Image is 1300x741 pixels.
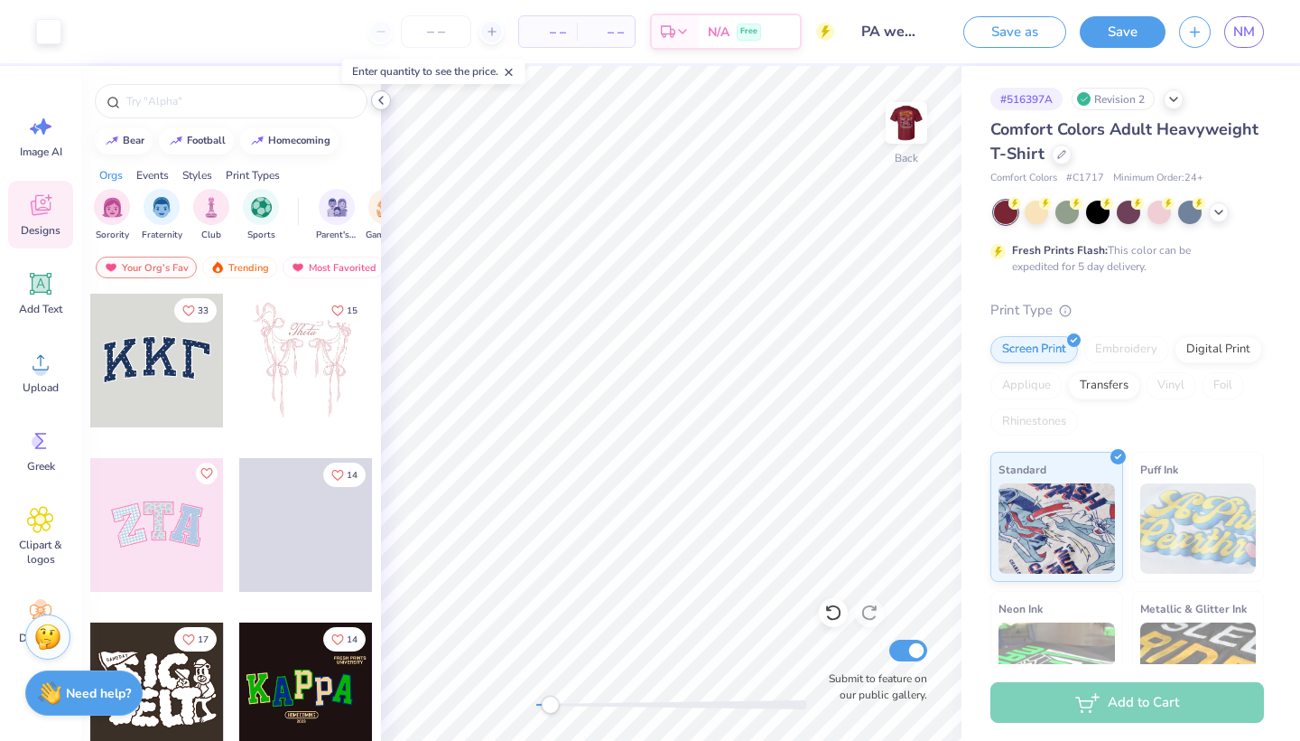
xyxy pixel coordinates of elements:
[95,127,153,155] button: bear
[848,14,936,50] input: Untitled Design
[1233,22,1255,42] span: NM
[990,336,1078,363] div: Screen Print
[366,229,407,242] span: Game Day
[96,229,129,242] span: Sorority
[196,463,218,484] button: Like
[104,261,118,274] img: most_fav.gif
[159,127,234,155] button: football
[1066,171,1104,186] span: # C1717
[1146,372,1196,399] div: Vinyl
[210,261,225,274] img: trending.gif
[94,189,130,242] button: filter button
[251,197,272,218] img: Sports Image
[243,189,279,242] button: filter button
[198,306,209,315] span: 33
[316,189,357,242] button: filter button
[1083,336,1169,363] div: Embroidery
[990,171,1057,186] span: Comfort Colors
[268,136,330,145] div: homecoming
[1068,372,1140,399] div: Transfers
[1175,336,1262,363] div: Digital Print
[193,189,229,242] button: filter button
[102,197,123,218] img: Sorority Image
[226,167,280,183] div: Print Types
[990,372,1063,399] div: Applique
[152,197,172,218] img: Fraternity Image
[198,635,209,644] span: 17
[990,408,1078,436] div: Rhinestones
[740,25,757,38] span: Free
[136,167,169,183] div: Events
[990,88,1063,110] div: # 516397A
[347,306,357,315] span: 15
[316,229,357,242] span: Parent's Weekend
[708,23,729,42] span: N/A
[21,223,60,238] span: Designs
[1224,16,1264,48] a: NM
[23,380,59,395] span: Upload
[247,229,275,242] span: Sports
[94,189,130,242] div: filter for Sorority
[243,189,279,242] div: filter for Sports
[327,197,348,218] img: Parent's Weekend Image
[316,189,357,242] div: filter for Parent's Weekend
[998,460,1046,479] span: Standard
[990,300,1264,321] div: Print Type
[1012,243,1108,258] strong: Fresh Prints Flash:
[998,599,1043,618] span: Neon Ink
[291,261,305,274] img: most_fav.gif
[1072,88,1155,110] div: Revision 2
[895,150,918,166] div: Back
[174,298,217,323] button: Like
[530,23,566,42] span: – –
[142,189,182,242] div: filter for Fraternity
[990,118,1258,164] span: Comfort Colors Adult Heavyweight T-Shirt
[187,136,226,145] div: football
[123,136,144,145] div: bear
[998,623,1115,713] img: Neon Ink
[323,463,366,487] button: Like
[202,257,277,278] div: Trending
[1113,171,1203,186] span: Minimum Order: 24 +
[193,189,229,242] div: filter for Club
[888,105,924,141] img: Back
[1140,460,1178,479] span: Puff Ink
[174,627,217,652] button: Like
[169,136,183,146] img: trend_line.gif
[250,136,265,146] img: trend_line.gif
[323,627,366,652] button: Like
[182,167,212,183] div: Styles
[142,229,182,242] span: Fraternity
[1140,483,1257,574] img: Puff Ink
[1140,623,1257,713] img: Metallic & Glitter Ink
[819,671,927,703] label: Submit to feature on our public gallery.
[19,631,62,645] span: Decorate
[11,538,70,567] span: Clipart & logos
[588,23,624,42] span: – –
[19,302,62,316] span: Add Text
[201,229,221,242] span: Club
[963,16,1066,48] button: Save as
[240,127,339,155] button: homecoming
[1140,599,1247,618] span: Metallic & Glitter Ink
[201,197,221,218] img: Club Image
[541,696,559,714] div: Accessibility label
[283,257,385,278] div: Most Favorited
[323,298,366,323] button: Like
[96,257,197,278] div: Your Org's Fav
[105,136,119,146] img: trend_line.gif
[142,189,182,242] button: filter button
[1012,242,1234,275] div: This color can be expedited for 5 day delivery.
[401,15,471,48] input: – –
[27,459,55,474] span: Greek
[347,635,357,644] span: 14
[99,167,123,183] div: Orgs
[1202,372,1244,399] div: Foil
[20,145,62,159] span: Image AI
[66,685,131,702] strong: Need help?
[347,471,357,480] span: 14
[366,189,407,242] div: filter for Game Day
[376,197,397,218] img: Game Day Image
[125,92,356,110] input: Try "Alpha"
[998,483,1115,574] img: Standard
